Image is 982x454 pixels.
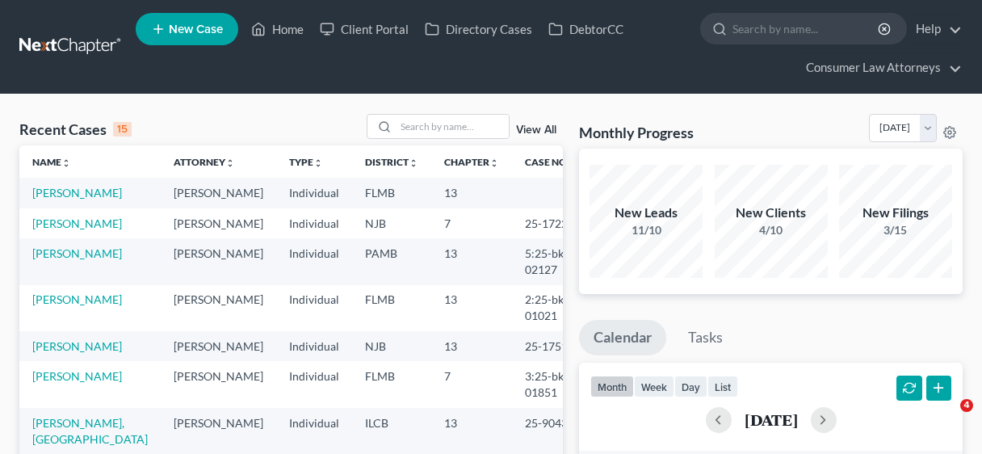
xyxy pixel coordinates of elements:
[732,14,880,44] input: Search by name...
[113,122,132,137] div: 15
[634,376,674,397] button: week
[579,320,666,355] a: Calendar
[161,331,276,361] td: [PERSON_NAME]
[32,186,122,200] a: [PERSON_NAME]
[352,208,431,238] td: NJB
[512,331,590,361] td: 25-17516
[352,238,431,284] td: PAMB
[276,331,352,361] td: Individual
[512,408,590,454] td: 25-90436
[839,204,952,222] div: New Filings
[169,23,223,36] span: New Case
[32,246,122,260] a: [PERSON_NAME]
[431,208,512,238] td: 7
[431,178,512,208] td: 13
[431,238,512,284] td: 13
[276,408,352,454] td: Individual
[312,15,417,44] a: Client Portal
[352,178,431,208] td: FLMB
[289,156,323,168] a: Typeunfold_more
[276,285,352,331] td: Individual
[431,285,512,331] td: 13
[276,238,352,284] td: Individual
[590,376,634,397] button: month
[243,15,312,44] a: Home
[161,178,276,208] td: [PERSON_NAME]
[313,158,323,168] i: unfold_more
[32,416,148,446] a: [PERSON_NAME], [GEOGRAPHIC_DATA]
[960,399,973,412] span: 4
[512,361,590,407] td: 3:25-bk-01851
[908,15,962,44] a: Help
[674,320,737,355] a: Tasks
[352,331,431,361] td: NJB
[352,408,431,454] td: ILCB
[512,238,590,284] td: 5:25-bk-02127
[61,158,71,168] i: unfold_more
[409,158,418,168] i: unfold_more
[161,408,276,454] td: [PERSON_NAME]
[525,156,577,168] a: Case Nounfold_more
[161,208,276,238] td: [PERSON_NAME]
[839,222,952,238] div: 3/15
[489,158,499,168] i: unfold_more
[161,285,276,331] td: [PERSON_NAME]
[276,178,352,208] td: Individual
[579,123,694,142] h3: Monthly Progress
[174,156,235,168] a: Attorneyunfold_more
[32,216,122,230] a: [PERSON_NAME]
[512,208,590,238] td: 25-17225
[715,222,828,238] div: 4/10
[590,222,703,238] div: 11/10
[352,285,431,331] td: FLMB
[431,408,512,454] td: 13
[19,120,132,139] div: Recent Cases
[276,361,352,407] td: Individual
[32,156,71,168] a: Nameunfold_more
[32,339,122,353] a: [PERSON_NAME]
[352,361,431,407] td: FLMB
[276,208,352,238] td: Individual
[590,204,703,222] div: New Leads
[161,238,276,284] td: [PERSON_NAME]
[540,15,632,44] a: DebtorCC
[927,399,966,438] iframe: Intercom live chat
[715,204,828,222] div: New Clients
[798,53,962,82] a: Consumer Law Attorneys
[745,411,798,428] h2: [DATE]
[444,156,499,168] a: Chapterunfold_more
[396,115,509,138] input: Search by name...
[32,292,122,306] a: [PERSON_NAME]
[32,369,122,383] a: [PERSON_NAME]
[512,285,590,331] td: 2:25-bk-01021
[365,156,418,168] a: Districtunfold_more
[161,361,276,407] td: [PERSON_NAME]
[417,15,540,44] a: Directory Cases
[516,124,556,136] a: View All
[707,376,738,397] button: list
[431,331,512,361] td: 13
[431,361,512,407] td: 7
[225,158,235,168] i: unfold_more
[674,376,707,397] button: day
